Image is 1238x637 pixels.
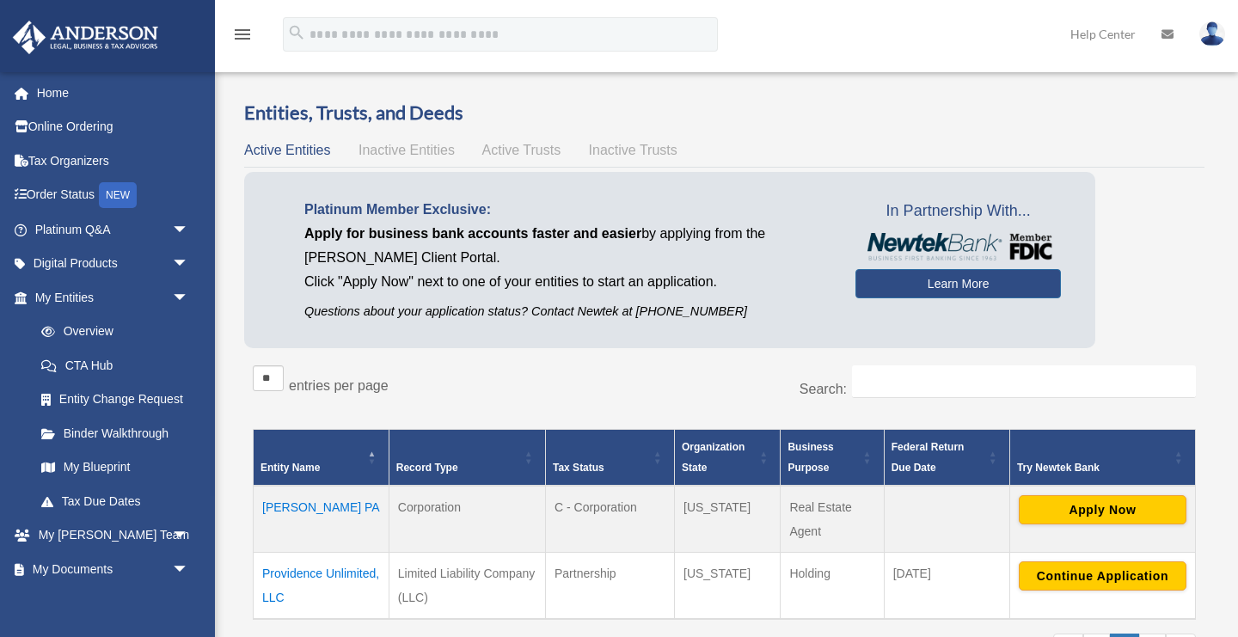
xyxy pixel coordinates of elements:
[675,552,781,619] td: [US_STATE]
[546,552,675,619] td: Partnership
[244,100,1204,126] h3: Entities, Trusts, and Deeds
[389,429,545,486] th: Record Type: Activate to sort
[781,552,884,619] td: Holding
[1199,21,1225,46] img: User Pic
[304,222,830,270] p: by applying from the [PERSON_NAME] Client Portal.
[12,247,215,281] a: Digital Productsarrow_drop_down
[304,226,641,241] span: Apply for business bank accounts faster and easier
[864,233,1052,260] img: NewtekBankLogoSM.png
[1019,561,1186,591] button: Continue Application
[304,198,830,222] p: Platinum Member Exclusive:
[781,429,884,486] th: Business Purpose: Activate to sort
[12,212,215,247] a: Platinum Q&Aarrow_drop_down
[675,429,781,486] th: Organization State: Activate to sort
[12,178,215,213] a: Order StatusNEW
[884,552,1009,619] td: [DATE]
[396,462,458,474] span: Record Type
[260,462,320,474] span: Entity Name
[172,280,206,315] span: arrow_drop_down
[359,143,455,157] span: Inactive Entities
[24,383,206,417] a: Entity Change Request
[1017,457,1169,478] div: Try Newtek Bank
[254,486,389,553] td: [PERSON_NAME] PA
[254,429,389,486] th: Entity Name: Activate to invert sorting
[12,518,215,553] a: My [PERSON_NAME] Teamarrow_drop_down
[589,143,677,157] span: Inactive Trusts
[172,247,206,282] span: arrow_drop_down
[304,301,830,322] p: Questions about your application status? Contact Newtek at [PHONE_NUMBER]
[482,143,561,157] span: Active Trusts
[892,441,965,474] span: Federal Return Due Date
[24,416,206,450] a: Binder Walkthrough
[254,552,389,619] td: Providence Unlimited, LLC
[1009,429,1195,486] th: Try Newtek Bank : Activate to sort
[24,484,206,518] a: Tax Due Dates
[24,315,198,349] a: Overview
[8,21,163,54] img: Anderson Advisors Platinum Portal
[232,30,253,45] a: menu
[675,486,781,553] td: [US_STATE]
[855,198,1061,225] span: In Partnership With...
[244,143,330,157] span: Active Entities
[884,429,1009,486] th: Federal Return Due Date: Activate to sort
[287,23,306,42] i: search
[172,518,206,554] span: arrow_drop_down
[99,182,137,208] div: NEW
[232,24,253,45] i: menu
[172,212,206,248] span: arrow_drop_down
[781,486,884,553] td: Real Estate Agent
[12,110,215,144] a: Online Ordering
[12,280,206,315] a: My Entitiesarrow_drop_down
[800,382,847,396] label: Search:
[682,441,745,474] span: Organization State
[12,76,215,110] a: Home
[12,552,215,586] a: My Documentsarrow_drop_down
[24,450,206,485] a: My Blueprint
[855,269,1061,298] a: Learn More
[304,270,830,294] p: Click "Apply Now" next to one of your entities to start an application.
[1019,495,1186,524] button: Apply Now
[172,552,206,587] span: arrow_drop_down
[289,378,389,393] label: entries per page
[553,462,604,474] span: Tax Status
[546,429,675,486] th: Tax Status: Activate to sort
[389,486,545,553] td: Corporation
[24,348,206,383] a: CTA Hub
[389,552,545,619] td: Limited Liability Company (LLC)
[546,486,675,553] td: C - Corporation
[788,441,833,474] span: Business Purpose
[12,144,215,178] a: Tax Organizers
